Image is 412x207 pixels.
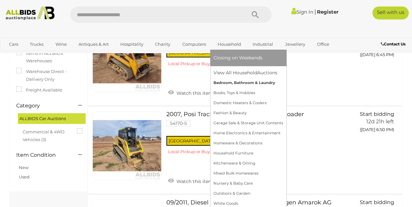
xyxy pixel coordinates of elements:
[166,88,215,97] a: Watch this item
[213,39,245,50] a: Household
[30,50,84,60] a: [GEOGRAPHIC_DATA]
[3,6,57,20] img: Allbids.com.au
[116,39,148,50] a: Hospitality
[16,50,81,65] label: Items in ALLBIDS Warehouses
[16,86,62,94] label: Freight Available
[151,39,175,50] a: Charity
[171,23,345,71] a: Posi Track ASV RC100 Multi Terrain Loader 54170-4 [GEOGRAPHIC_DATA] North Wagga Wagga Local Picku...
[171,111,345,160] a: 2007, Posi Track ASV RC50 Multi Terrain Loader 54170-5 [GEOGRAPHIC_DATA] North Wagga Wagga Local ...
[355,23,396,61] a: $1 [PERSON_NAME] 12d 20h left ([DATE] 6:45 PM)
[74,39,113,50] a: Antiques & Art
[248,39,277,50] a: Industrial
[281,39,309,50] a: Jewellery
[175,90,213,96] span: Watch this item
[19,174,30,179] a: Used
[175,178,213,184] span: Watch this item
[178,39,210,50] a: Computers
[26,39,48,50] a: Trucks
[372,6,409,19] a: Sell with us
[16,103,68,109] h4: Category
[360,111,394,117] span: Start bidding
[239,6,272,23] button: Search
[313,39,333,50] a: Office
[23,127,71,143] span: Commercial & 4WD Vehicles (3)
[166,176,215,186] a: Watch this item
[51,39,71,50] a: Wine
[16,68,81,83] label: Warehouse Direct - Delivery Only
[381,41,407,48] a: Contact Us
[5,50,27,60] a: Sports
[19,165,29,170] a: New
[314,8,316,15] span: |
[18,113,86,124] div: ALLBIDS Car Auctions
[360,199,394,205] span: Start bidding
[317,9,338,15] a: Register
[16,152,68,158] h4: Item Condition
[5,39,22,50] a: Cars
[291,9,313,15] a: Sign In
[381,42,406,46] b: Contact Us
[355,111,396,136] a: Start bidding 12d 21h left ([DATE] 6:50 PM)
